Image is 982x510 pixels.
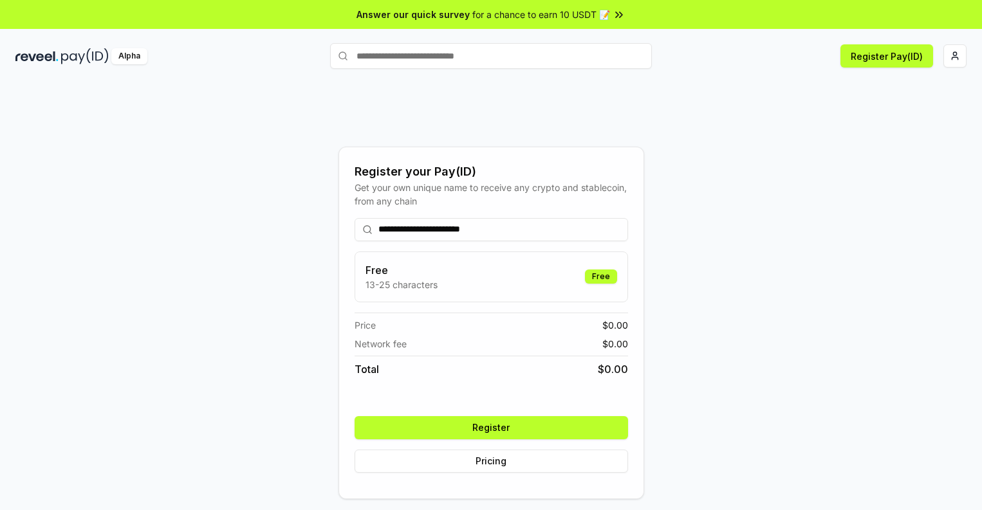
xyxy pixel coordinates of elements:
[357,8,470,21] span: Answer our quick survey
[585,269,617,284] div: Free
[355,318,376,332] span: Price
[61,48,109,64] img: pay_id
[355,450,628,473] button: Pricing
[598,361,628,377] span: $ 0.00
[355,163,628,181] div: Register your Pay(ID)
[602,318,628,332] span: $ 0.00
[355,181,628,208] div: Get your own unique name to receive any crypto and stablecoin, from any chain
[602,337,628,351] span: $ 0.00
[840,44,933,68] button: Register Pay(ID)
[366,262,438,278] h3: Free
[111,48,147,64] div: Alpha
[355,337,407,351] span: Network fee
[15,48,59,64] img: reveel_dark
[355,416,628,439] button: Register
[472,8,610,21] span: for a chance to earn 10 USDT 📝
[355,361,379,377] span: Total
[366,278,438,291] p: 13-25 characters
